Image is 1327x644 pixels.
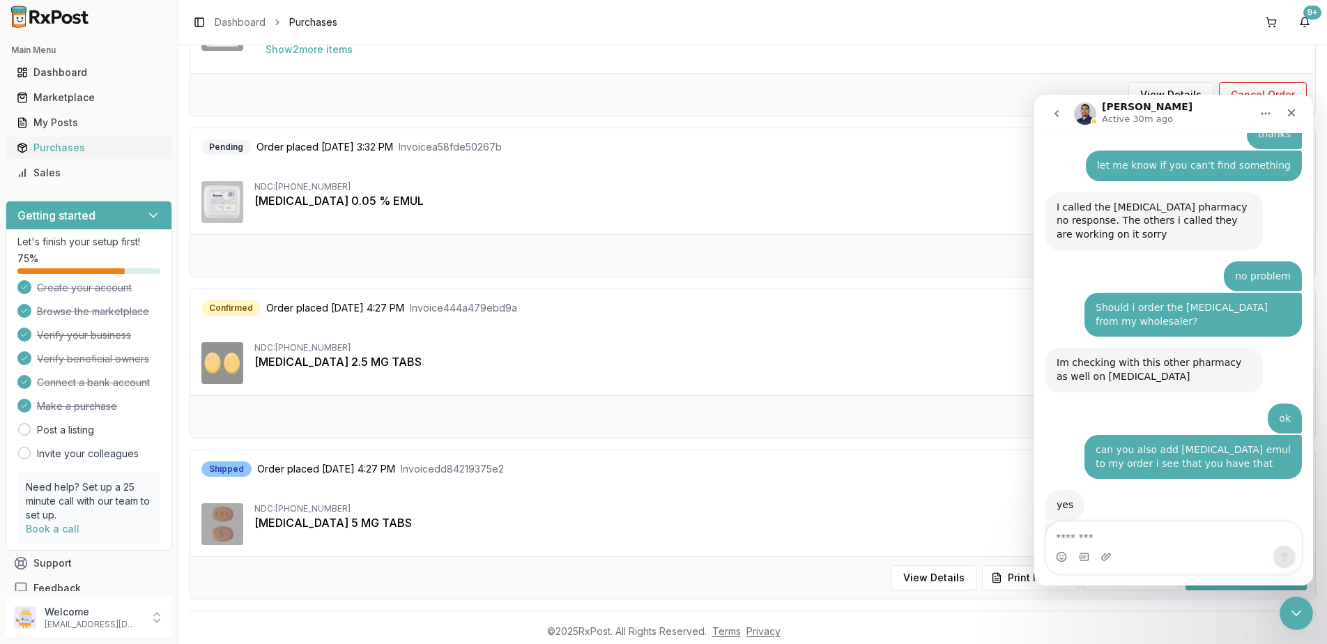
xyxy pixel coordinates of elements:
button: Marketplace [6,86,172,109]
a: Purchases [11,135,167,160]
span: Feedback [33,581,81,595]
div: Dashboard [17,66,161,79]
h2: Main Menu [11,45,167,56]
span: Order placed [DATE] 3:32 PM [256,140,393,154]
div: My Posts [17,116,161,130]
iframe: Intercom live chat [1034,95,1313,585]
a: Dashboard [215,15,266,29]
div: Pending [201,139,251,155]
button: Show2more items [254,37,364,62]
p: Need help? Set up a 25 minute call with our team to set up. [26,480,152,522]
img: Eliquis 2.5 MG TABS [201,342,243,384]
div: Sales [17,166,161,180]
span: Order placed [DATE] 4:27 PM [257,462,395,476]
a: Dashboard [11,60,167,85]
a: My Posts [11,110,167,135]
a: Privacy [746,625,781,637]
div: [MEDICAL_DATA] 5 MG TABS [254,514,1304,531]
a: Invite your colleagues [37,447,139,461]
span: Create your account [37,281,132,295]
p: Welcome [45,605,141,619]
img: User avatar [14,606,36,629]
span: Verify your business [37,328,131,342]
a: Terms [712,625,741,637]
div: 9+ [1303,6,1321,20]
p: Let's finish your setup first! [17,235,160,249]
button: My Posts [6,112,172,134]
span: Verify beneficial owners [37,352,149,366]
span: Invoice 444a479ebd9a [410,301,517,315]
button: Feedback [6,576,172,601]
img: Restasis 0.05 % EMUL [201,181,243,223]
button: Cancel Order [1219,82,1307,107]
img: Eliquis 5 MG TABS [201,503,243,545]
button: Print Invoice [982,565,1077,590]
a: Book a call [26,523,79,535]
nav: breadcrumb [215,15,337,29]
img: RxPost Logo [6,6,95,28]
button: Support [6,551,172,576]
span: Order placed [DATE] 4:27 PM [266,301,404,315]
span: Invoice dd84219375e2 [401,462,504,476]
p: [EMAIL_ADDRESS][DOMAIN_NAME] [45,619,141,630]
button: Sales [6,162,172,184]
div: Confirmed [201,300,261,316]
a: Post a listing [37,423,94,437]
a: Marketplace [11,85,167,110]
div: NDC: [PHONE_NUMBER] [254,181,1304,192]
button: View Details [1128,82,1213,107]
span: Invoice a58fde50267b [399,140,502,154]
span: Browse the marketplace [37,305,149,319]
button: 9+ [1294,11,1316,33]
span: Make a purchase [37,399,117,413]
iframe: Intercom live chat [1280,597,1313,630]
div: NDC: [PHONE_NUMBER] [254,342,1304,353]
div: [MEDICAL_DATA] 2.5 MG TABS [254,353,1304,370]
div: [MEDICAL_DATA] 0.05 % EMUL [254,192,1304,209]
div: Shipped [201,461,252,477]
button: View Details [891,565,976,590]
h3: Getting started [17,207,95,224]
span: Purchases [289,15,337,29]
button: Dashboard [6,61,172,84]
a: Sales [11,160,167,185]
button: Purchases [6,137,172,159]
span: Connect a bank account [37,376,150,390]
span: 75 % [17,252,38,266]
